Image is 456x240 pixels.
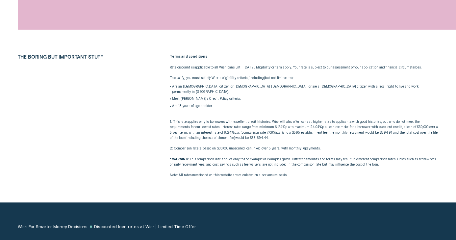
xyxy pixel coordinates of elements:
[234,131,240,134] span: p.a.
[172,84,438,94] p: Are an [DEMOGRAPHIC_DATA] citizen or [DEMOGRAPHIC_DATA] [DEMOGRAPHIC_DATA], or are a [DEMOGRAPHIC...
[172,103,438,109] p: Are 18 years of age or older.
[170,157,189,161] strong: * WARNING:
[322,125,328,129] span: Per Annum
[170,65,438,70] p: Rate discount is applicable to all Wisr loans until [DATE]. Eligibility criteria apply. Your rate...
[170,157,438,167] p: This comparison rate applies only to the example or examples given. Different amounts and terms m...
[276,131,282,134] span: Per Annum
[18,224,88,229] a: Wisr: For Smarter Money Decisions
[285,125,291,129] span: p.a.
[185,136,187,140] span: (
[241,131,242,134] span: (
[285,125,291,129] span: Per Annum
[264,76,265,80] span: (
[291,76,293,80] span: )
[170,75,438,81] p: To qualify, you must satisfy Wisr's eligibility criteria, including but not limited to :
[234,136,235,140] span: )
[322,125,328,129] span: p.a.
[198,147,200,150] span: (
[170,55,207,58] strong: Terms and conditions
[234,131,240,134] span: Per Annum
[201,147,203,150] span: )
[170,114,438,151] p: 1: This rate applies only to borrowers with excellent credit histories. Wisr will also offer loan...
[94,224,196,229] a: Discounted loan rates at Wisr | Limited Time Offer
[282,131,283,134] span: )
[276,131,282,134] span: p.a.
[15,54,137,60] h2: THE BORING BUT IMPORTANT STUFF
[172,96,438,101] p: Meet [PERSON_NAME]’s Credit Policy criteria;
[170,173,438,178] p: Note: All rates mentioned on this website are calculated on a per annum basis.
